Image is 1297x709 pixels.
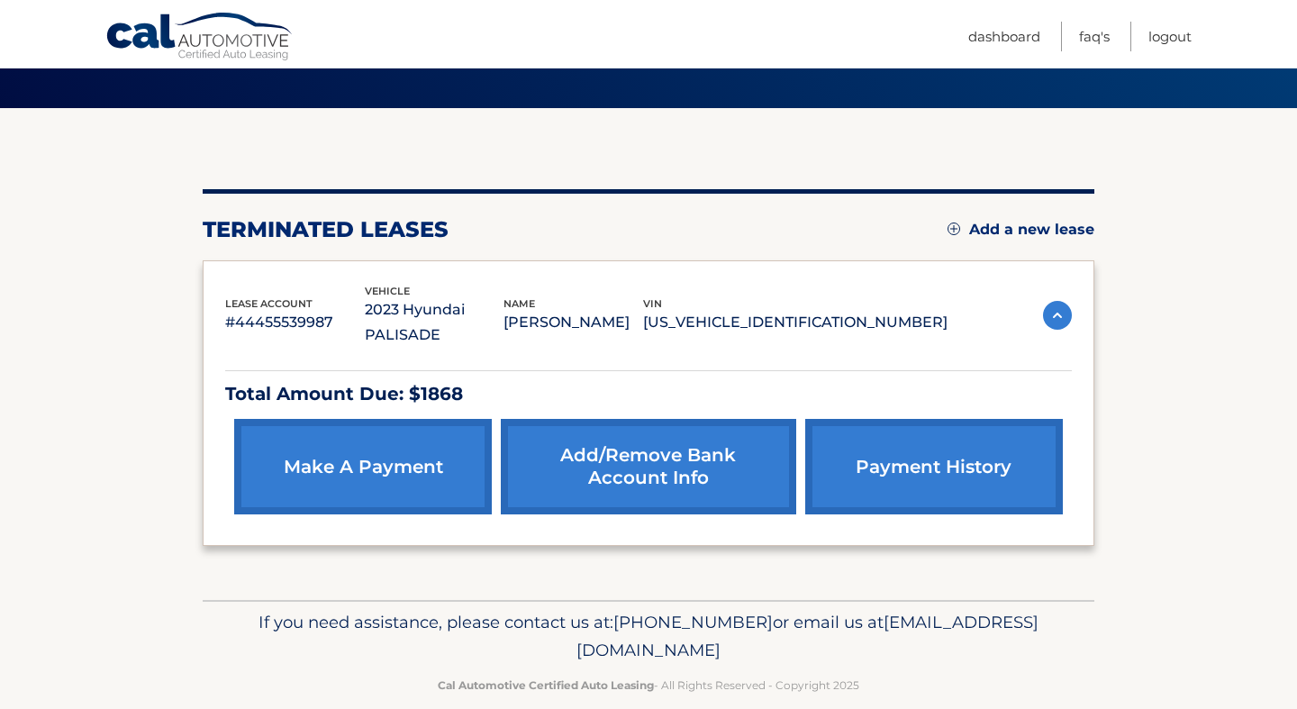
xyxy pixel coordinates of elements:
[214,676,1083,695] p: - All Rights Reserved - Copyright 2025
[365,285,410,297] span: vehicle
[105,12,295,64] a: Cal Automotive
[503,297,535,310] span: name
[1148,22,1192,51] a: Logout
[643,297,662,310] span: vin
[438,678,654,692] strong: Cal Automotive Certified Auto Leasing
[203,216,449,243] h2: terminated leases
[501,419,795,514] a: Add/Remove bank account info
[225,297,313,310] span: lease account
[225,310,365,335] p: #44455539987
[225,378,1072,410] p: Total Amount Due: $1868
[1043,301,1072,330] img: accordion-active.svg
[365,297,504,348] p: 2023 Hyundai PALISADE
[214,608,1083,666] p: If you need assistance, please contact us at: or email us at
[1079,22,1110,51] a: FAQ's
[643,310,948,335] p: [US_VEHICLE_IDENTIFICATION_NUMBER]
[948,221,1094,239] a: Add a new lease
[948,223,960,235] img: add.svg
[968,22,1040,51] a: Dashboard
[613,612,773,632] span: [PHONE_NUMBER]
[503,310,643,335] p: [PERSON_NAME]
[805,419,1063,514] a: payment history
[234,419,492,514] a: make a payment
